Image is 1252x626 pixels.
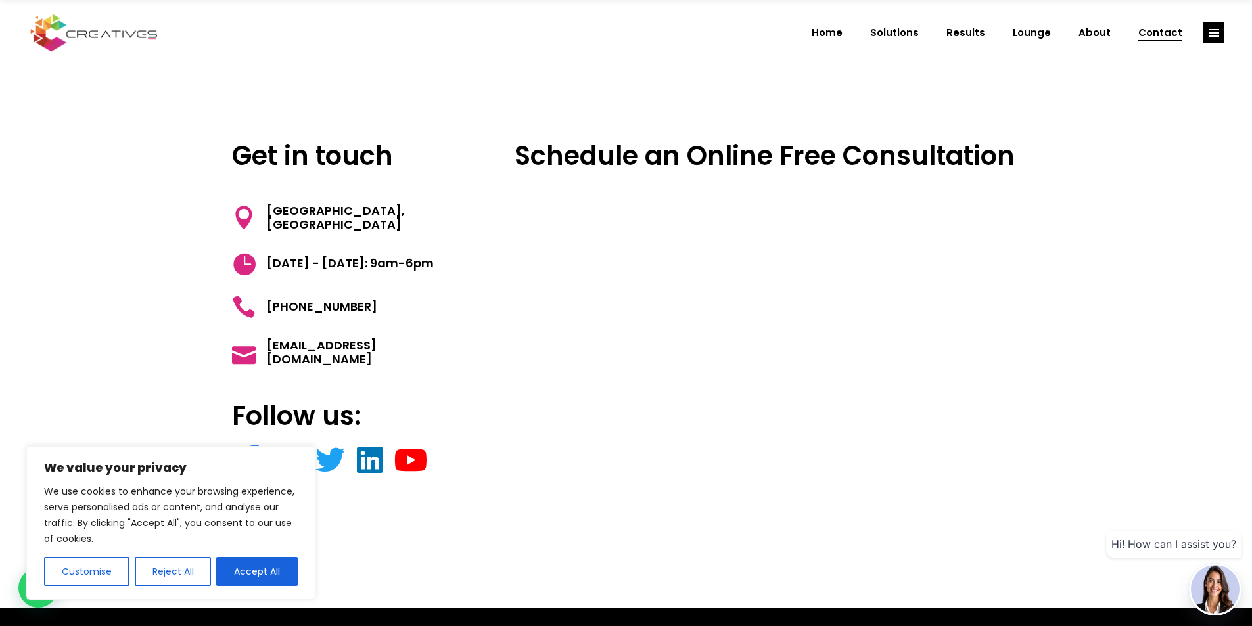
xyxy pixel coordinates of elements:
[1191,565,1240,614] img: agent
[1124,16,1196,50] a: Contact
[946,16,985,50] span: Results
[256,204,467,232] span: [GEOGRAPHIC_DATA], [GEOGRAPHIC_DATA]
[1013,16,1051,50] span: Lounge
[798,16,856,50] a: Home
[216,557,298,586] button: Accept All
[357,444,383,477] a: link
[1078,16,1111,50] span: About
[135,557,212,586] button: Reject All
[232,295,377,319] a: [PHONE_NUMBER]
[999,16,1065,50] a: Lounge
[870,16,919,50] span: Solutions
[44,483,298,547] p: We use cookies to enhance your browsing experience, serve personalised ads or content, and analys...
[256,295,377,319] span: [PHONE_NUMBER]
[28,12,160,53] img: Creatives
[232,400,467,432] h3: Follow us:
[1138,16,1182,50] span: Contact
[856,16,933,50] a: Solutions
[933,16,999,50] a: Results
[394,444,428,477] a: link
[278,444,304,477] a: link
[812,16,843,50] span: Home
[26,446,315,600] div: We value your privacy
[509,140,1020,171] h3: Schedule an Online Free Consultation
[256,252,434,275] span: [DATE] - [DATE]: 9am-6pm
[232,140,467,171] h3: Get in touch
[44,557,129,586] button: Customise
[1203,22,1224,43] a: link
[237,444,266,477] a: link
[1065,16,1124,50] a: About
[256,338,467,367] span: [EMAIL_ADDRESS][DOMAIN_NAME]
[44,460,298,476] p: We value your privacy
[232,338,467,367] a: [EMAIL_ADDRESS][DOMAIN_NAME]
[1106,531,1241,558] div: Hi! How can I assist you?
[315,444,345,477] a: link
